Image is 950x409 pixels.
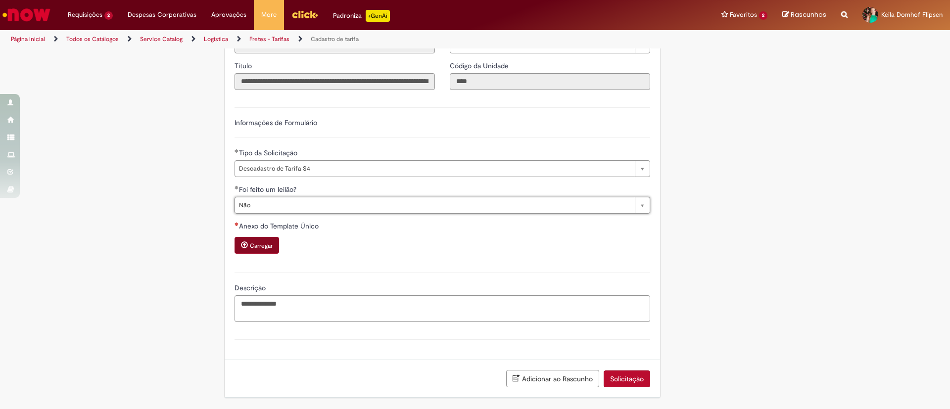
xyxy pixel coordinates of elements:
span: Anexo do Template Único [239,222,321,230]
span: Despesas Corporativas [128,10,196,20]
p: +GenAi [366,10,390,22]
input: Título [235,73,435,90]
span: Tipo da Solicitação [239,148,299,157]
span: Foi feito um leilão? [239,185,298,194]
button: Solicitação [604,370,650,387]
span: Descrição [235,283,268,292]
span: 2 [104,11,113,20]
button: Carregar anexo de Anexo do Template Único Required [235,237,279,254]
span: 2 [759,11,767,20]
label: Informações de Formulário [235,118,317,127]
a: Fretes - Tarifas [249,35,289,43]
span: Descadastro de Tarifa S4 [239,161,630,177]
label: Somente leitura - Código da Unidade [450,61,511,71]
textarea: Descrição [235,295,650,322]
a: Logistica [204,35,228,43]
span: Aprovações [211,10,246,20]
span: Rascunhos [791,10,826,19]
span: Favoritos [730,10,757,20]
span: Não [239,197,630,213]
span: Necessários [235,222,239,226]
span: More [261,10,277,20]
div: Padroniza [333,10,390,22]
a: Página inicial [11,35,45,43]
img: ServiceNow [1,5,52,25]
button: Adicionar ao Rascunho [506,370,599,387]
input: Código da Unidade [450,73,650,90]
a: Rascunhos [782,10,826,20]
span: Keila Domhof Flipsen [881,10,943,19]
span: Obrigatório Preenchido [235,185,239,189]
span: Obrigatório Preenchido [235,149,239,153]
img: click_logo_yellow_360x200.png [291,7,318,22]
small: Carregar [250,242,273,250]
label: Somente leitura - Título [235,61,254,71]
span: Somente leitura - Título [235,61,254,70]
span: Requisições [68,10,102,20]
a: Todos os Catálogos [66,35,119,43]
ul: Trilhas de página [7,30,626,48]
span: Somente leitura - Código da Unidade [450,61,511,70]
a: Service Catalog [140,35,183,43]
a: Cadastro de tarifa [311,35,359,43]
